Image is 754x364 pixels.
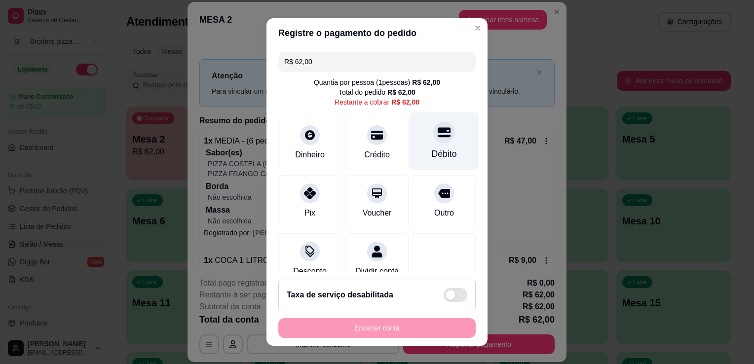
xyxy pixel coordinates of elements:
button: Close [470,20,486,36]
input: Ex.: hambúrguer de cordeiro [284,52,470,72]
div: Restante a cobrar [335,97,419,107]
div: Desconto [293,265,327,277]
header: Registre o pagamento do pedido [266,18,488,48]
h2: Taxa de serviço desabilitada [287,289,393,301]
div: R$ 62,00 [412,77,440,87]
div: Dividir conta [355,265,399,277]
div: Dinheiro [295,149,325,161]
div: Crédito [364,149,390,161]
div: R$ 62,00 [391,97,419,107]
div: Quantia por pessoa ( 1 pessoas) [314,77,440,87]
div: R$ 62,00 [387,87,415,97]
div: Voucher [363,207,392,219]
div: Pix [304,207,315,219]
div: Débito [432,147,457,160]
div: Outro [434,207,454,219]
div: Total do pedido [339,87,415,97]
